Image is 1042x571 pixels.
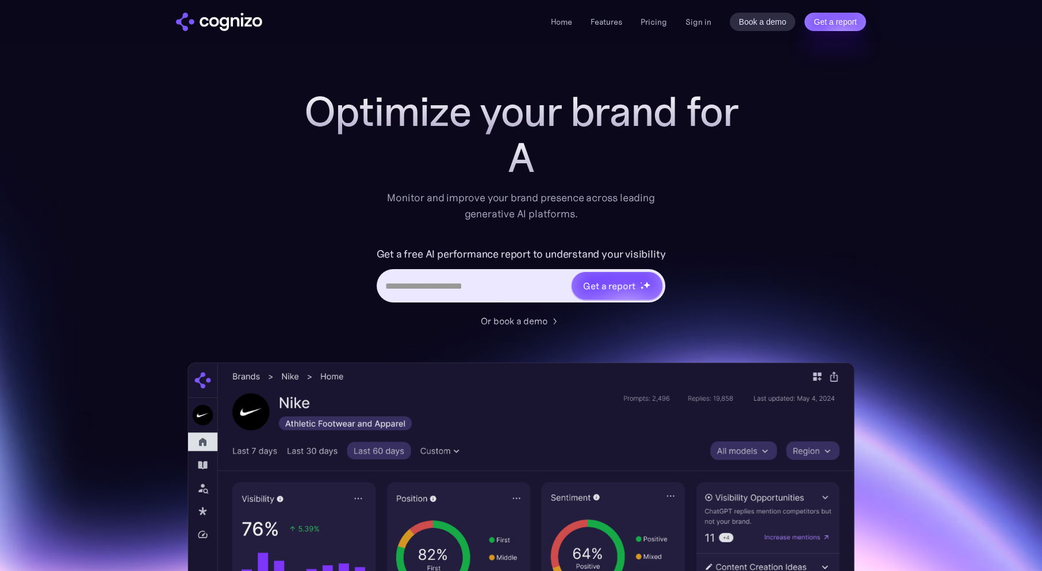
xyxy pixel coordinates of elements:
label: Get a free AI performance report to understand your visibility [377,245,666,263]
a: Features [591,17,622,27]
a: Pricing [641,17,667,27]
a: Or book a demo [481,314,561,328]
div: A [291,135,751,181]
a: Sign in [685,15,711,29]
div: Get a report [583,279,635,293]
h1: Optimize your brand for [291,89,751,135]
form: Hero URL Input Form [377,245,666,308]
img: star [640,286,644,290]
img: star [640,282,642,283]
img: star [643,281,650,289]
a: Get a reportstarstarstar [570,271,664,301]
div: Or book a demo [481,314,547,328]
a: Get a report [805,13,866,31]
a: Book a demo [730,13,796,31]
a: Home [551,17,572,27]
img: cognizo logo [176,13,262,31]
div: Monitor and improve your brand presence across leading generative AI platforms. [380,190,662,222]
a: home [176,13,262,31]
